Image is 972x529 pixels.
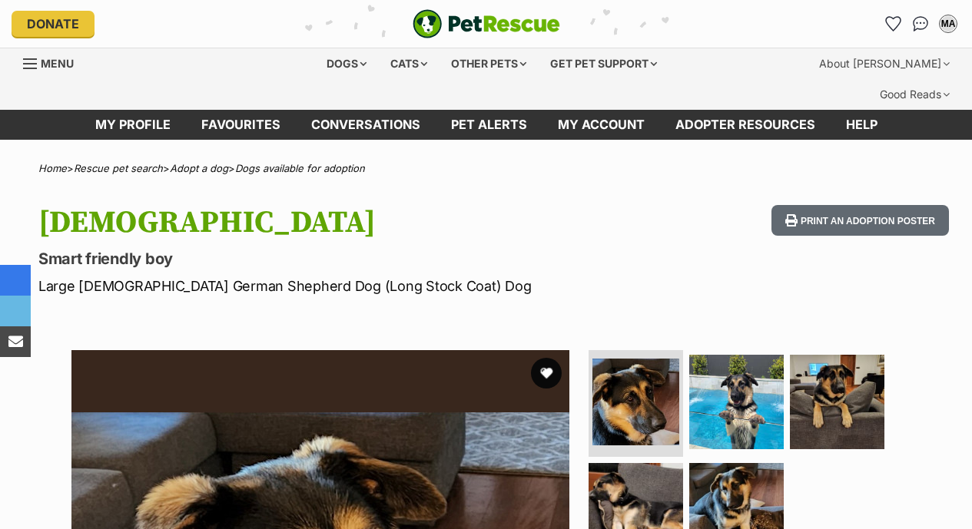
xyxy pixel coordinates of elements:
[80,110,186,140] a: My profile
[38,248,594,269] p: Smart friendly boy
[881,12,905,36] a: Favourites
[908,12,933,36] a: Conversations
[413,9,560,38] img: logo-e224e6f780fb5917bec1dbf3a21bbac754714ae5b6737aabdf751b685950b380.svg
[440,48,537,79] div: Other pets
[542,110,660,140] a: My account
[790,355,884,449] img: Photo of Zeus
[23,48,85,76] a: Menu
[660,110,831,140] a: Adopter resources
[235,162,365,174] a: Dogs available for adoption
[41,57,74,70] span: Menu
[881,12,960,36] ul: Account quick links
[38,205,594,240] h1: [DEMOGRAPHIC_DATA]
[913,16,929,31] img: chat-41dd97257d64d25036548639549fe6c8038ab92f7586957e7f3b1b290dea8141.svg
[936,12,960,36] button: My account
[689,355,784,449] img: Photo of Zeus
[771,205,949,236] button: Print an adoption poster
[592,359,679,445] img: Photo of Zeus
[808,48,960,79] div: About [PERSON_NAME]
[38,162,67,174] a: Home
[186,110,296,140] a: Favourites
[413,9,560,38] a: PetRescue
[296,110,436,140] a: conversations
[539,48,668,79] div: Get pet support
[940,16,956,31] div: MA
[869,79,960,110] div: Good Reads
[436,110,542,140] a: Pet alerts
[74,162,163,174] a: Rescue pet search
[170,162,228,174] a: Adopt a dog
[831,110,893,140] a: Help
[531,358,562,388] button: favourite
[38,276,594,296] p: Large [DEMOGRAPHIC_DATA] German Shepherd Dog (Long Stock Coat) Dog
[316,48,377,79] div: Dogs
[380,48,438,79] div: Cats
[12,11,95,37] a: Donate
